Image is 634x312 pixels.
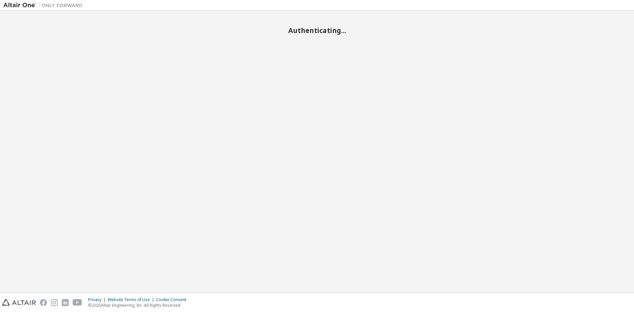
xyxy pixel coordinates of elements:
[40,299,47,306] img: facebook.svg
[73,299,82,306] img: youtube.svg
[88,302,190,308] p: © 2025 Altair Engineering, Inc. All Rights Reserved.
[2,299,36,306] img: altair_logo.svg
[3,26,631,35] h2: Authenticating...
[108,297,156,302] div: Website Terms of Use
[51,299,58,306] img: instagram.svg
[156,297,190,302] div: Cookie Consent
[3,2,86,9] img: Altair One
[88,297,108,302] div: Privacy
[62,299,69,306] img: linkedin.svg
